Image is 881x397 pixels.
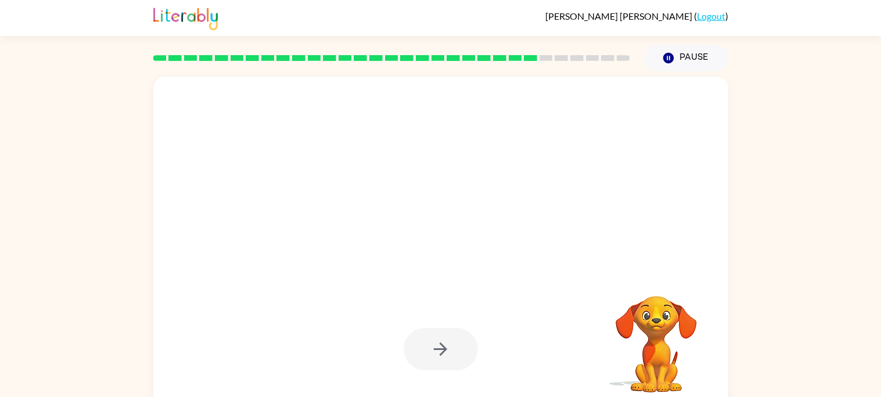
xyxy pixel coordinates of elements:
[545,10,694,21] span: [PERSON_NAME] [PERSON_NAME]
[697,10,725,21] a: Logout
[545,10,728,21] div: ( )
[153,5,218,30] img: Literably
[644,45,728,71] button: Pause
[598,278,714,394] video: Your browser must support playing .mp4 files to use Literably. Please try using another browser.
